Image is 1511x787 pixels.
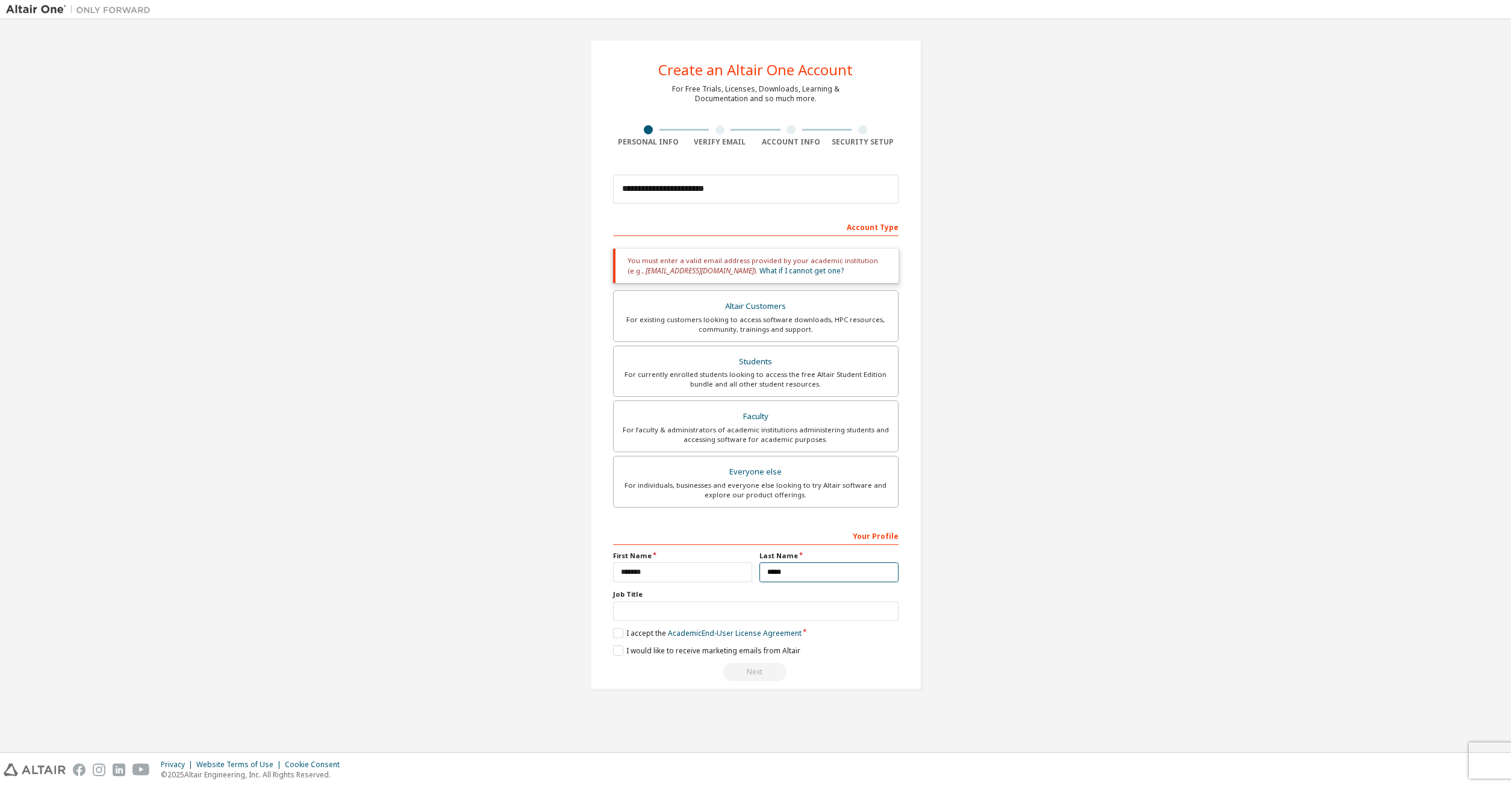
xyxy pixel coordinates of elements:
div: Faculty [621,408,891,425]
div: You need to provide your academic email [613,663,899,681]
div: For existing customers looking to access software downloads, HPC resources, community, trainings ... [621,315,891,334]
div: For individuals, businesses and everyone else looking to try Altair software and explore our prod... [621,481,891,500]
div: Your Profile [613,526,899,545]
img: instagram.svg [93,764,105,776]
div: Verify Email [684,137,756,147]
label: I accept the [613,628,802,638]
img: Altair One [6,4,157,16]
div: Altair Customers [621,298,891,315]
div: Account Info [756,137,827,147]
img: linkedin.svg [113,764,125,776]
div: Personal Info [613,137,685,147]
label: First Name [613,551,752,561]
label: I would like to receive marketing emails from Altair [613,645,800,656]
div: Privacy [161,760,196,770]
div: For currently enrolled students looking to access the free Altair Student Edition bundle and all ... [621,370,891,389]
div: You must enter a valid email address provided by your academic institution (e.g., ). [613,249,899,283]
div: Security Setup [827,137,899,147]
a: Academic End-User License Agreement [668,628,802,638]
div: Students [621,353,891,370]
label: Last Name [759,551,899,561]
div: For faculty & administrators of academic institutions administering students and accessing softwa... [621,425,891,444]
div: For Free Trials, Licenses, Downloads, Learning & Documentation and so much more. [672,84,840,104]
img: altair_logo.svg [4,764,66,776]
img: youtube.svg [132,764,150,776]
div: Everyone else [621,464,891,481]
div: Account Type [613,217,899,236]
p: © 2025 Altair Engineering, Inc. All Rights Reserved. [161,770,347,780]
span: [EMAIL_ADDRESS][DOMAIN_NAME] [646,266,754,276]
a: What if I cannot get one? [759,266,844,276]
label: Job Title [613,589,899,599]
div: Website Terms of Use [196,760,285,770]
div: Create an Altair One Account [658,63,853,77]
img: facebook.svg [73,764,86,776]
div: Cookie Consent [285,760,347,770]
